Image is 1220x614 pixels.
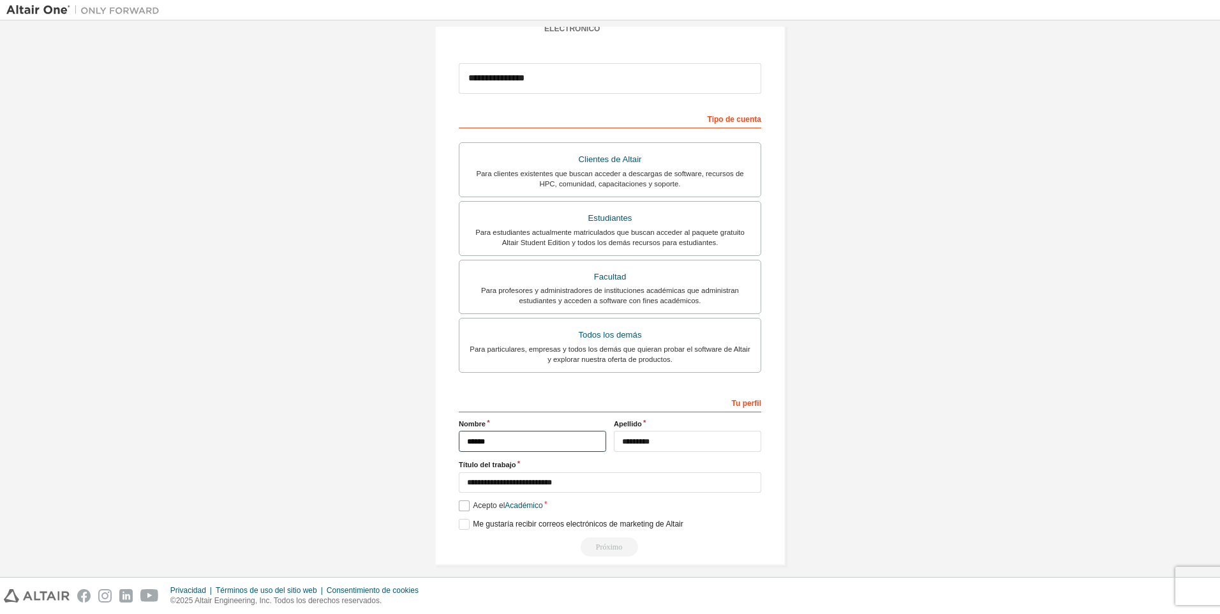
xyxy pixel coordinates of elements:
[176,596,382,605] font: 2025 Altair Engineering, Inc. Todos los derechos reservados.
[119,589,133,603] img: linkedin.svg
[77,589,91,603] img: facebook.svg
[467,285,753,306] div: Para profesores y administradores de instituciones académicas que administran estudiantes y acced...
[216,585,327,595] div: Términos de uso del sitio web
[459,419,606,429] label: Nombre
[467,326,753,344] div: Todos los demás
[140,589,159,603] img: youtube.svg
[4,589,70,603] img: altair_logo.svg
[459,500,543,511] label: Acepto el
[467,209,753,227] div: Estudiantes
[467,268,753,286] div: Facultad
[170,585,216,595] div: Privacidad
[467,168,753,189] div: Para clientes existentes que buscan acceder a descargas de software, recursos de HPC, comunidad, ...
[170,595,426,606] p: ©
[614,419,761,429] label: Apellido
[459,108,761,128] div: Tipo de cuenta
[6,4,166,17] img: Altair Uno
[459,519,683,530] label: Me gustaría recibir correos electrónicos de marketing de Altair
[467,227,753,248] div: Para estudiantes actualmente matriculados que buscan acceder al paquete gratuito Altair Student E...
[459,537,761,557] div: Read and acccept EULA to continue
[467,344,753,364] div: Para particulares, empresas y todos los demás que quieran probar el software de Altair y explorar...
[459,392,761,412] div: Tu perfil
[467,151,753,168] div: Clientes de Altair
[459,460,761,470] label: Título del trabajo
[98,589,112,603] img: instagram.svg
[505,501,542,510] a: Académico
[327,585,426,595] div: Consentimiento de cookies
